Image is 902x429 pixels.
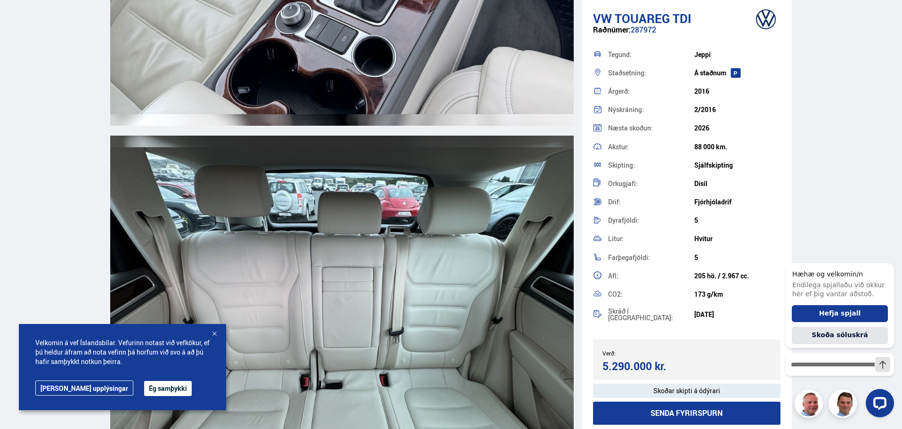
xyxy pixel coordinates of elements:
div: Afl: [608,273,694,279]
div: Tegund: [608,51,694,58]
div: Nýskráning: [608,106,694,113]
div: Staðsetning: [608,70,694,76]
div: Jeppi [694,51,780,58]
span: Raðnúmer: [593,24,631,35]
div: Akstur: [608,144,694,150]
div: 5 [694,254,780,261]
div: Skipting: [608,162,694,169]
div: Skoðar skipti á ódýrari [593,384,781,398]
div: [DATE] [694,311,780,318]
button: Ég samþykki [144,381,192,396]
div: Farþegafjöldi: [608,254,694,261]
div: Skráð í [GEOGRAPHIC_DATA]: [608,308,694,321]
div: 2/2016 [694,106,780,113]
button: Senda fyrirspurn [593,402,781,425]
div: 5 [694,217,780,224]
div: Litur: [608,235,694,242]
div: Orkugjafi: [608,180,694,187]
div: 5.290.000 kr. [602,360,684,372]
iframe: LiveChat chat widget [778,246,898,425]
div: 205 hö. / 2.967 cc. [694,272,780,280]
span: Velkomin á vef Íslandsbílar. Vefurinn notast við vefkökur, ef þú heldur áfram að nota vefinn þá h... [35,338,210,366]
div: Verð: [602,350,687,356]
div: Drif: [608,199,694,205]
span: Touareg TDI [615,10,691,27]
div: Á staðnum [694,69,780,77]
div: CO2: [608,291,694,298]
a: [PERSON_NAME] upplýsingar [35,380,133,396]
div: 2016 [694,88,780,95]
div: 173 g/km [694,291,780,298]
div: Dísil [694,180,780,187]
div: 2026 [694,124,780,132]
span: VW [593,10,612,27]
div: Dyrafjöldi: [608,217,694,224]
div: 88 000 km. [694,143,780,151]
div: Árgerð: [608,88,694,95]
div: Næsta skoðun: [608,125,694,131]
div: Hvítur [694,235,780,243]
div: Fjórhjóladrif [694,198,780,206]
div: 287972 [593,25,781,44]
div: Sjálfskipting [694,162,780,169]
img: brand logo [747,5,785,34]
